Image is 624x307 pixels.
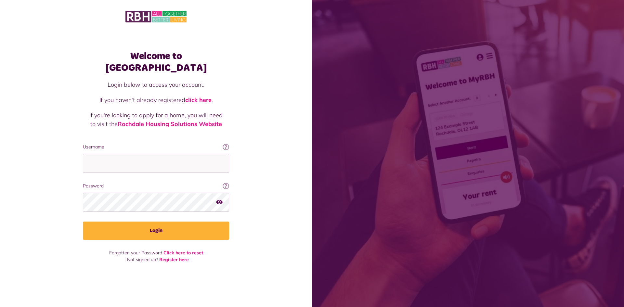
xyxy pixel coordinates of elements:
[185,96,212,104] a: click here
[83,222,229,240] button: Login
[125,10,187,23] img: MyRBH
[89,111,223,128] p: If you're looking to apply for a home, you will need to visit the
[159,257,189,262] a: Register here
[89,96,223,104] p: If you haven't already registered .
[163,250,203,256] a: Click here to reset
[83,50,229,74] h1: Welcome to [GEOGRAPHIC_DATA]
[127,257,158,262] span: Not signed up?
[83,183,229,189] label: Password
[89,80,223,89] p: Login below to access your account.
[83,144,229,150] label: Username
[109,250,162,256] span: Forgotten your Password
[118,120,222,128] a: Rochdale Housing Solutions Website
